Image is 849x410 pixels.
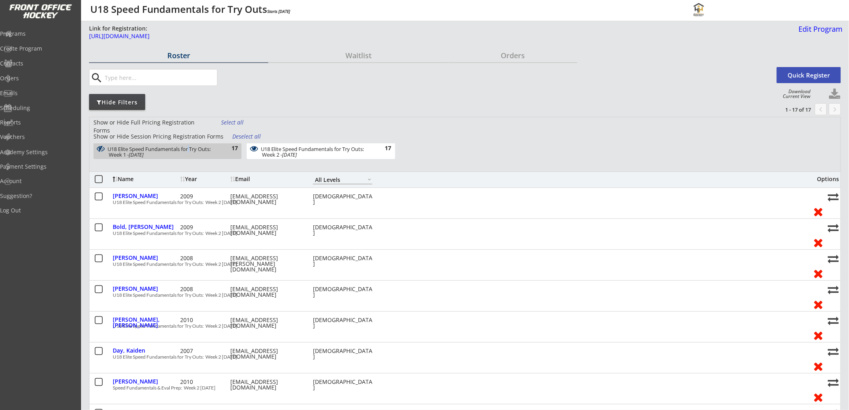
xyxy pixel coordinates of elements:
[180,317,228,323] div: 2010
[230,317,303,328] div: [EMAIL_ADDRESS][DOMAIN_NAME]
[232,133,262,141] div: Deselect all
[376,145,392,153] div: 17
[230,224,303,236] div: [EMAIL_ADDRESS][DOMAIN_NAME]
[180,224,228,230] div: 2009
[828,222,839,233] button: Move player
[313,317,372,328] div: [DEMOGRAPHIC_DATA]
[796,25,843,39] a: Edit Program
[313,224,372,236] div: [DEMOGRAPHIC_DATA]
[230,194,303,205] div: [EMAIL_ADDRESS][DOMAIN_NAME]
[828,284,839,295] button: Move player
[313,379,372,390] div: [DEMOGRAPHIC_DATA]
[93,133,224,141] div: Show or Hide Session Pricing Registration Forms
[180,348,228,354] div: 2007
[113,386,806,390] div: Speed Fundamentals & Eval Prep: Week 2 [DATE]
[230,379,303,390] div: [EMAIL_ADDRESS][DOMAIN_NAME]
[89,33,494,39] div: [URL][DOMAIN_NAME]
[829,103,841,115] button: keyboard_arrow_right
[90,71,104,84] button: search
[811,205,826,218] button: Remove from roster (no refund)
[113,355,806,359] div: U18 Elite Speed Fundamentals for Try Outs: Week 2 [DATE]
[828,346,839,357] button: Move player
[811,267,826,279] button: Remove from roster (no refund)
[108,146,219,158] div: U18 Elite Speed Fundamentals for Try Outs: Week 1 -
[313,286,372,298] div: [DEMOGRAPHIC_DATA]
[113,224,178,230] div: Bold, [PERSON_NAME]
[129,151,144,158] em: [DATE]
[113,348,178,353] div: Day, Kaiden
[113,286,178,292] div: [PERSON_NAME]
[180,194,228,199] div: 2009
[113,193,178,199] div: [PERSON_NAME]
[113,231,806,236] div: U18 Elite Speed Fundamentals for Try Outs: Week 2 [DATE]
[269,52,448,59] div: Waitlist
[113,262,806,267] div: U18 Elite Speed Fundamentals for Try Outs: Week 2 [DATE]
[828,315,839,326] button: Move player
[113,176,178,182] div: Name
[811,329,826,341] button: Remove from roster (no refund)
[261,146,372,158] div: U18 Elite Speed Fundamentals for Try Outs: Week 2 -
[108,145,219,157] div: U18 Elite Speed Fundamentals for Try Outs: Week 1
[811,391,826,403] button: Remove from roster (no refund)
[829,88,841,100] button: Click to download full roster. Your browser settings may try to block it, check your security set...
[828,377,839,388] button: Move player
[89,98,145,106] div: Hide Filters
[313,255,372,267] div: [DEMOGRAPHIC_DATA]
[113,379,178,384] div: [PERSON_NAME]
[779,89,810,99] div: Download Current View
[230,286,303,298] div: [EMAIL_ADDRESS][DOMAIN_NAME]
[221,118,251,126] div: Select all
[449,52,577,59] div: Orders
[89,24,148,33] div: Link for Registration:
[770,106,811,113] div: 1 - 17 of 17
[103,69,217,86] input: Type here...
[113,255,178,261] div: [PERSON_NAME]
[222,145,238,153] div: 17
[796,25,843,33] div: Edit Program
[113,200,806,205] div: U18 Elite Speed Fundamentals for Try Outs: Week 2 [DATE]
[230,176,303,182] div: Email
[113,293,806,298] div: U18 Elite Speed Fundamentals for Try Outs: Week 2 [DATE]
[180,255,228,261] div: 2008
[811,298,826,310] button: Remove from roster (no refund)
[777,67,841,83] button: Quick Register
[93,118,211,134] div: Show or Hide Full Pricing Registration Forms
[89,33,494,43] a: [URL][DOMAIN_NAME]
[828,192,839,202] button: Move player
[180,286,228,292] div: 2008
[313,348,372,359] div: [DEMOGRAPHIC_DATA]
[180,176,228,182] div: Year
[230,255,303,272] div: [EMAIL_ADDRESS][PERSON_NAME][DOMAIN_NAME]
[811,360,826,372] button: Remove from roster (no refund)
[828,253,839,264] button: Move player
[811,236,826,249] button: Remove from roster (no refund)
[113,317,178,328] div: [PERSON_NAME], [PERSON_NAME]
[180,379,228,385] div: 2010
[815,103,827,115] button: chevron_left
[811,176,839,182] div: Options
[282,151,297,158] em: [DATE]
[113,324,806,328] div: U18 Elite Speed Fundamentals for Try Outs: Week 2 [DATE]
[230,348,303,359] div: [EMAIL_ADDRESS][DOMAIN_NAME]
[313,194,372,205] div: [DEMOGRAPHIC_DATA]
[89,52,268,59] div: Roster
[267,8,290,14] em: Starts [DATE]
[261,145,372,157] div: U18 Elite Speed Fundamentals for Try Outs: Week 2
